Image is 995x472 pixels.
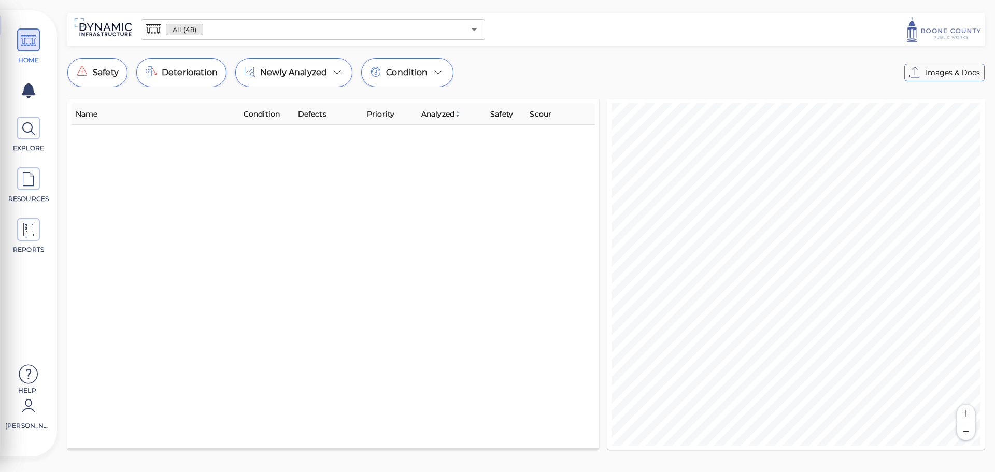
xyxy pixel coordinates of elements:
[467,22,481,37] button: Open
[421,108,461,120] span: Analyzed
[5,218,52,254] a: REPORTS
[7,194,51,204] span: RESOURCES
[926,66,980,79] span: Images & Docs
[951,425,987,464] iframe: Chat
[260,66,327,79] span: Newly Analyzed
[957,405,975,422] button: Zoom in
[386,66,428,79] span: Condition
[244,108,280,120] span: Condition
[530,108,551,120] span: Scour
[5,421,49,431] span: [PERSON_NAME]
[5,386,49,394] span: Help
[612,103,980,446] canvas: Map
[162,66,218,79] span: Deterioration
[5,117,52,153] a: EXPLORE
[957,422,975,440] button: Zoom out
[298,108,326,120] span: Defects
[454,111,461,117] img: sort_z_to_a
[5,28,52,65] a: HOME
[93,66,119,79] span: Safety
[490,108,513,120] span: Safety
[5,167,52,204] a: RESOURCES
[7,245,51,254] span: REPORTS
[7,144,51,153] span: EXPLORE
[904,64,985,81] button: Images & Docs
[76,108,98,120] span: Name
[166,25,203,35] span: All (48)
[367,108,394,120] span: Priority
[7,55,51,65] span: HOME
